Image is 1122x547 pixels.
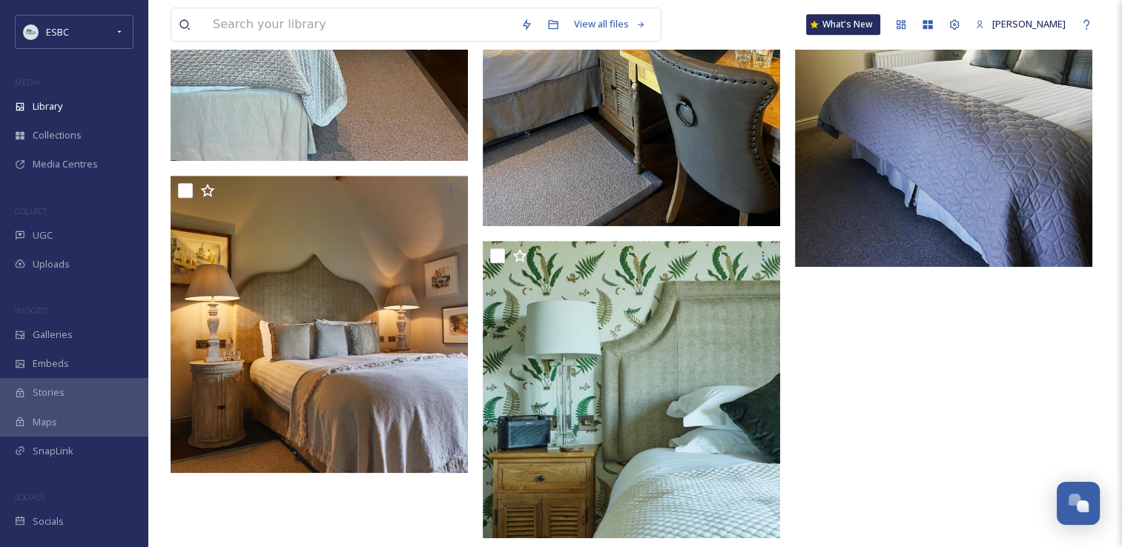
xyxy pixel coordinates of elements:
span: Collections [33,128,82,142]
img: east-staffs.png [24,24,39,39]
button: Open Chat [1057,482,1100,525]
span: COLLECT [15,205,47,216]
img: The Duncombe Arms (The DUncombe Arms FB) BED 2.jpg [483,241,780,538]
span: SOCIALS [15,491,44,503]
span: Stories [33,385,65,400]
a: View all files [567,10,653,39]
span: UGC [33,228,53,242]
span: MEDIA [15,76,41,87]
span: Socials [33,514,64,528]
span: Embeds [33,357,69,371]
a: [PERSON_NAME] [968,10,1073,39]
span: Media Centres [33,157,98,171]
span: [PERSON_NAME] [992,17,1066,30]
span: SnapLink [33,444,73,458]
span: Maps [33,415,57,429]
span: Library [33,99,62,113]
span: WIDGETS [15,305,49,316]
img: THE Duncombe Arms (The DUncombe Arms FB) BED 3.jpg [171,176,468,473]
span: ESBC [46,25,69,39]
span: Uploads [33,257,70,271]
input: Search your library [205,8,513,41]
span: Galleries [33,328,73,342]
a: What's New [806,14,880,35]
